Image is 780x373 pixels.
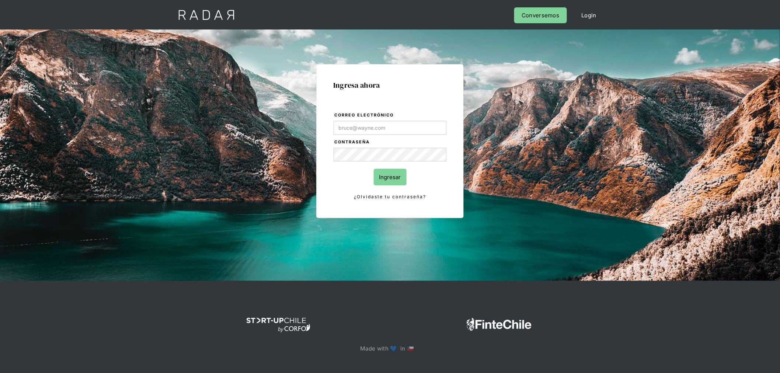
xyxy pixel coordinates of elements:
[333,81,447,89] h1: Ingresa ahora
[334,193,446,201] a: ¿Olvidaste tu contraseña?
[334,139,446,146] label: Contraseña
[334,121,446,135] input: bruce@wayne.com
[360,344,419,353] p: Made with 💙 in 🇨🇱
[334,112,446,119] label: Correo electrónico
[374,169,407,185] input: Ingresar
[514,7,567,23] a: Conversemos
[574,7,604,23] a: Login
[333,111,447,201] form: Login Form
